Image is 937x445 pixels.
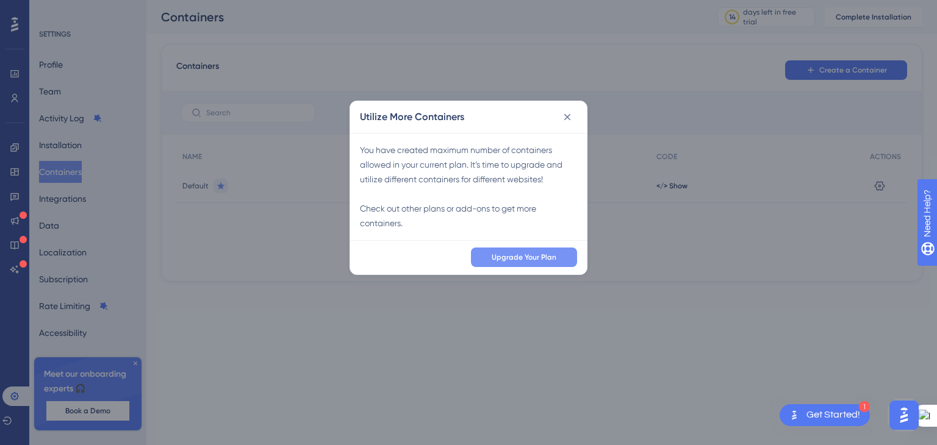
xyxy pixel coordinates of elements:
[780,404,870,426] div: Open Get Started! checklist, remaining modules: 1
[492,252,556,262] span: Upgrade Your Plan
[806,408,860,422] div: Get Started!
[360,143,577,230] div: You have created maximum number of containers allowed in your current plan. It’s time to upgrade ...
[886,397,922,433] iframe: UserGuiding AI Assistant Launcher
[360,110,464,124] h2: Utilize More Containers
[787,408,802,422] img: launcher-image-alternative-text
[29,3,76,18] span: Need Help?
[859,401,870,412] div: 1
